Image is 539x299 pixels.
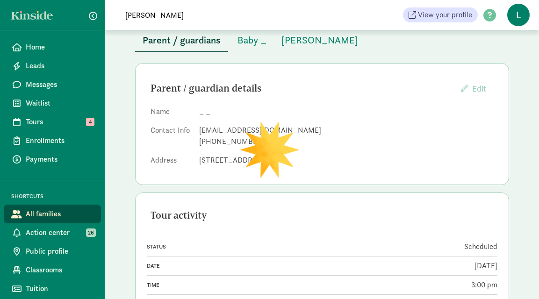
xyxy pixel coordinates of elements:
[492,254,539,299] iframe: Chat Widget
[26,116,93,128] span: Tours
[4,113,101,131] a: Tours 4
[199,155,494,166] dd: [STREET_ADDRESS]
[4,223,101,242] a: Action center 26
[237,33,266,48] span: Baby _
[4,131,101,150] a: Enrollments
[507,4,530,26] span: L
[26,42,93,53] span: Home
[147,262,320,270] div: Date
[151,155,192,170] dt: Address
[120,6,382,24] input: Search for a family, child or location
[26,60,93,71] span: Leads
[4,261,101,279] a: Classrooms
[86,118,94,126] span: 4
[4,279,101,298] a: Tuition
[274,35,366,46] a: [PERSON_NAME]
[4,94,101,113] a: Waitlist
[403,7,478,22] a: View your profile
[274,29,366,51] button: [PERSON_NAME]
[230,29,274,51] button: Baby _
[135,29,228,52] button: Parent / guardians
[4,38,101,57] a: Home
[151,208,494,223] div: Tour activity
[151,106,192,121] dt: Name
[418,9,472,21] span: View your profile
[86,228,96,237] span: 26
[26,208,93,220] span: All families
[324,241,497,252] div: Scheduled
[324,279,497,291] div: 3:00 pm
[4,150,101,169] a: Payments
[26,154,93,165] span: Payments
[26,264,93,276] span: Classrooms
[199,106,494,117] dd: _ _
[230,35,274,46] a: Baby _
[26,283,93,294] span: Tuition
[4,75,101,94] a: Messages
[26,227,93,238] span: Action center
[26,79,93,90] span: Messages
[151,125,192,151] dt: Contact Info
[453,78,494,99] button: Edit
[135,35,228,46] a: Parent / guardians
[4,57,101,75] a: Leads
[199,136,494,147] div: [PHONE_NUMBER]
[143,33,221,48] span: Parent / guardians
[4,242,101,261] a: Public profile
[4,205,101,223] a: All families
[151,81,453,96] div: Parent / guardian details
[147,242,320,251] div: Status
[26,135,93,146] span: Enrollments
[26,246,93,257] span: Public profile
[472,83,486,94] span: Edit
[199,125,494,136] div: [EMAIL_ADDRESS][DOMAIN_NAME]
[324,260,497,271] div: [DATE]
[147,281,320,289] div: Time
[281,33,358,48] span: [PERSON_NAME]
[26,98,93,109] span: Waitlist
